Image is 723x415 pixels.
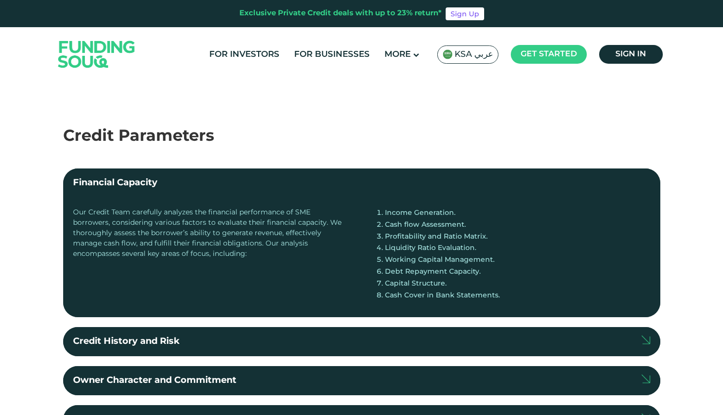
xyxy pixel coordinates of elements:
[642,335,650,344] img: arrow right
[443,49,453,59] img: SA Flag
[48,29,145,79] img: Logo
[384,50,411,59] span: More
[73,207,347,307] div: Our Credit Team carefully analyzes the financial performance of SME borrowers, considering variou...
[377,207,650,219] li: Income Generation.
[377,254,650,266] li: Working Capital Management.
[377,219,650,231] li: Cash flow Assessment.
[63,125,660,149] div: Credit Parameters
[521,50,577,58] span: Get started
[642,374,650,383] img: arrow right
[377,231,650,243] li: Profitability and Ratio Matrix.
[615,50,646,58] span: Sign in
[73,374,236,387] div: Owner Character and Commitment
[446,7,484,20] a: Sign Up
[377,290,650,302] li: Cash Cover in Bank Statements.
[377,243,650,254] li: Liquidity Ratio Evaluation.
[599,45,663,64] a: Sign in
[73,335,180,348] div: Credit History and Risk
[207,46,282,63] a: For Investors
[377,278,650,290] li: Capital Structure.
[455,49,493,60] span: KSA عربي
[377,266,650,278] li: Debt Repayment Capacity.
[292,46,372,63] a: For Businesses
[239,8,442,19] div: Exclusive Private Credit deals with up to 23% return*
[73,176,157,190] div: Financial Capacity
